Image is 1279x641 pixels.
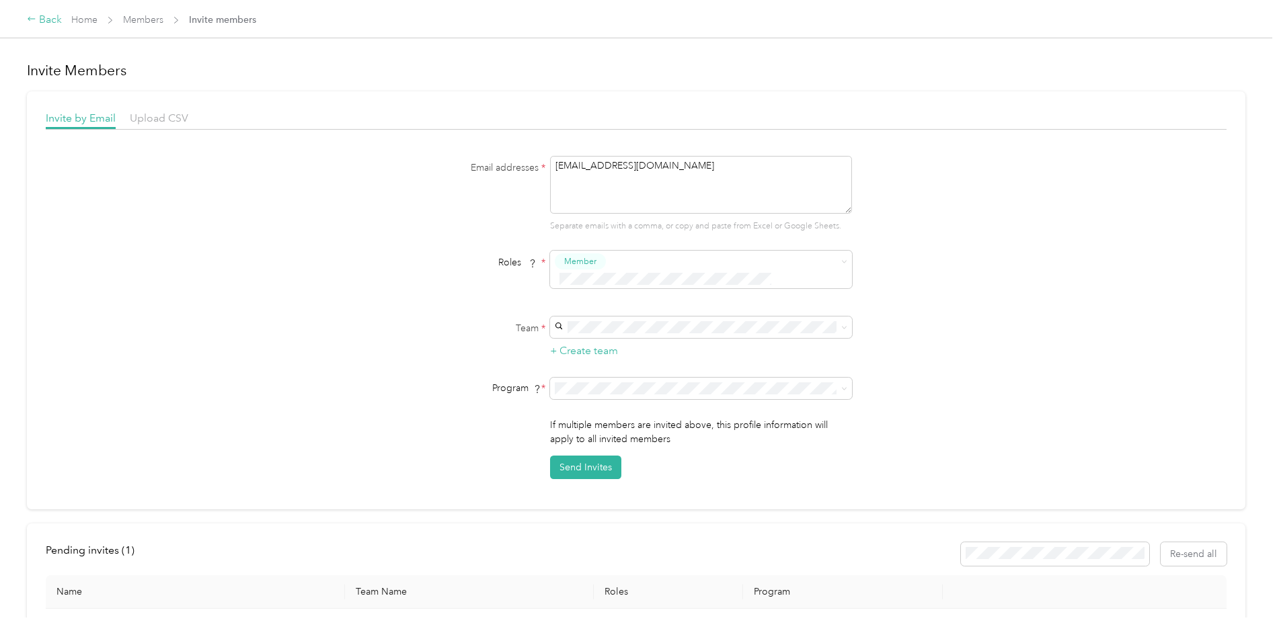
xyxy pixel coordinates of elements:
textarea: [EMAIL_ADDRESS][DOMAIN_NAME] [550,156,852,214]
button: Send Invites [550,456,621,479]
span: ( 1 ) [122,544,134,556]
label: Email addresses [377,161,545,175]
a: Home [71,14,98,26]
button: + Create team [550,343,618,359]
p: If multiple members are invited above, this profile information will apply to all invited members [550,418,852,446]
th: Roles [594,575,743,609]
span: Invite by Email [46,112,116,124]
iframe: Everlance-gr Chat Button Frame [1204,566,1279,641]
h1: Invite Members [27,61,1245,80]
span: Pending invites [46,544,134,556]
p: Separate emails with a comma, or copy and paste from Excel or Google Sheets. [550,220,852,232]
div: Resend all invitations [961,542,1227,566]
span: Member [564,255,596,267]
span: Roles [494,252,541,273]
button: Member [555,253,606,270]
span: Upload CSV [130,112,188,124]
label: Team [377,321,545,335]
div: left-menu [46,542,144,566]
th: Program [743,575,942,609]
a: Members [123,14,163,26]
span: Invite members [189,13,256,27]
th: Name [46,575,345,609]
div: Program [377,381,545,395]
div: info-bar [46,542,1227,566]
th: Team Name [345,575,594,609]
button: Re-send all [1161,542,1227,566]
div: Back [27,12,62,28]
